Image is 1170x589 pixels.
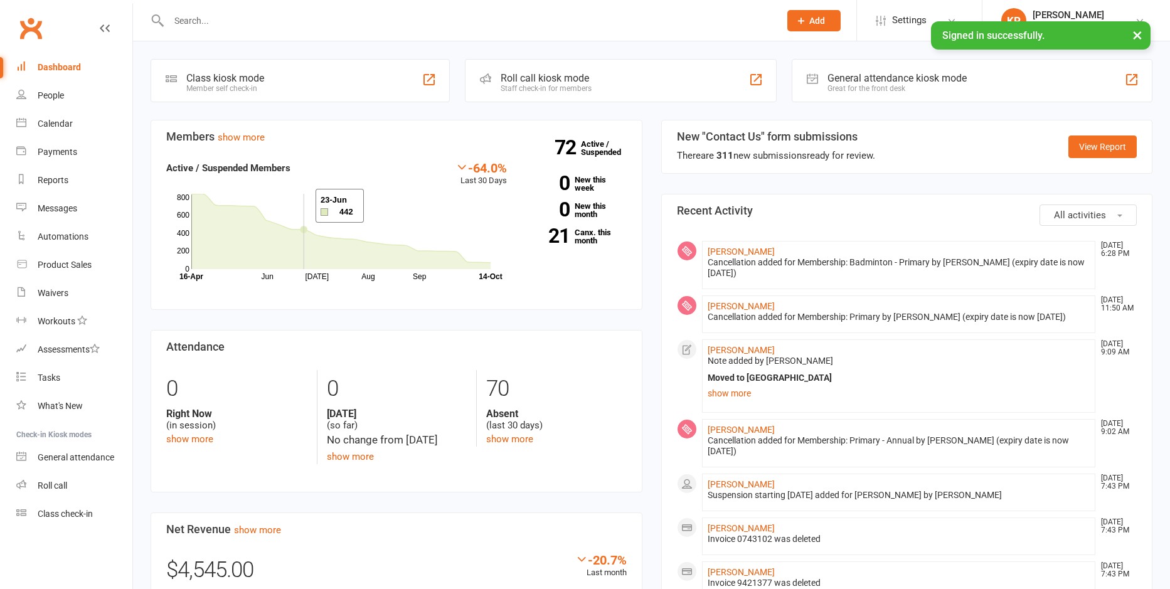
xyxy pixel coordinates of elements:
time: [DATE] 7:43 PM [1095,474,1136,491]
span: Settings [892,6,927,34]
a: Messages [16,194,132,223]
div: What's New [38,401,83,411]
div: Member self check-in [186,84,264,93]
div: Calendar [38,119,73,129]
div: 70 [486,370,627,408]
a: Payments [16,138,132,166]
a: [PERSON_NAME] [708,479,775,489]
span: Signed in successfully. [942,29,1045,41]
div: -20.7% [575,553,627,566]
a: What's New [16,392,132,420]
div: Reports [38,175,68,185]
a: show more [486,433,533,445]
a: Class kiosk mode [16,500,132,528]
a: Product Sales [16,251,132,279]
a: Assessments [16,336,132,364]
div: Workouts [38,316,75,326]
div: Cancellation added for Membership: Badminton - Primary by [PERSON_NAME] (expiry date is now [DATE]) [708,257,1090,279]
div: Messages [38,203,77,213]
a: Roll call [16,472,132,500]
button: Add [787,10,841,31]
a: General attendance kiosk mode [16,443,132,472]
strong: [DATE] [327,408,467,420]
a: show more [218,132,265,143]
div: Roll call kiosk mode [501,72,592,84]
h3: Members [166,130,627,143]
div: 0 [166,370,307,408]
div: No change from [DATE] [327,432,467,448]
div: Note added by [PERSON_NAME] [708,356,1090,366]
div: Roll call [38,480,67,491]
a: People [16,82,132,110]
div: Class check-in [38,509,93,519]
div: Moved to [GEOGRAPHIC_DATA] [708,373,1090,383]
div: Cancellation added for Membership: Primary by [PERSON_NAME] (expiry date is now [DATE]) [708,312,1090,322]
h3: Attendance [166,341,627,353]
div: Last month [575,553,627,580]
div: There are new submissions ready for review. [677,148,875,163]
div: Last 30 Days [455,161,507,188]
div: Automations [38,231,88,241]
a: [PERSON_NAME] [708,567,775,577]
a: show more [708,385,1090,402]
div: 0 [327,370,467,408]
div: Tasks [38,373,60,383]
a: [PERSON_NAME] [708,425,775,435]
div: (in session) [166,408,307,432]
button: × [1126,21,1149,48]
div: [GEOGRAPHIC_DATA] [1033,21,1117,32]
strong: 21 [526,226,570,245]
a: 21Canx. this month [526,228,627,245]
div: Staff check-in for members [501,84,592,93]
div: Suspension starting [DATE] added for [PERSON_NAME] by [PERSON_NAME] [708,490,1090,501]
strong: 72 [555,138,581,157]
span: All activities [1054,210,1106,221]
time: [DATE] 9:02 AM [1095,420,1136,436]
time: [DATE] 6:28 PM [1095,241,1136,258]
a: View Report [1068,135,1137,158]
div: Dashboard [38,62,81,72]
a: show more [234,524,281,536]
a: [PERSON_NAME] [708,247,775,257]
a: show more [327,451,374,462]
a: Clubworx [15,13,46,44]
a: 0New this month [526,202,627,218]
div: General attendance kiosk mode [827,72,967,84]
span: Add [809,16,825,26]
div: -64.0% [455,161,507,174]
h3: Net Revenue [166,523,627,536]
time: [DATE] 11:50 AM [1095,296,1136,312]
div: Class kiosk mode [186,72,264,84]
a: Calendar [16,110,132,138]
a: Reports [16,166,132,194]
div: Payments [38,147,77,157]
div: Great for the front desk [827,84,967,93]
a: show more [166,433,213,445]
time: [DATE] 9:09 AM [1095,340,1136,356]
time: [DATE] 7:43 PM [1095,518,1136,534]
div: [PERSON_NAME] [1033,9,1117,21]
a: Workouts [16,307,132,336]
a: Automations [16,223,132,251]
strong: Absent [486,408,627,420]
div: Cancellation added for Membership: Primary - Annual by [PERSON_NAME] (expiry date is now [DATE]) [708,435,1090,457]
a: Dashboard [16,53,132,82]
time: [DATE] 7:43 PM [1095,562,1136,578]
strong: Right Now [166,408,307,420]
a: 0New this week [526,176,627,192]
div: Product Sales [38,260,92,270]
a: Tasks [16,364,132,392]
a: [PERSON_NAME] [708,301,775,311]
a: Waivers [16,279,132,307]
a: [PERSON_NAME] [708,345,775,355]
div: General attendance [38,452,114,462]
a: [PERSON_NAME] [708,523,775,533]
button: All activities [1040,204,1137,226]
strong: 0 [526,174,570,193]
input: Search... [165,12,771,29]
h3: New "Contact Us" form submissions [677,130,875,143]
strong: 311 [716,150,733,161]
a: 72Active / Suspended [581,130,636,166]
div: (so far) [327,408,467,432]
div: Invoice 0743102 was deleted [708,534,1090,544]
